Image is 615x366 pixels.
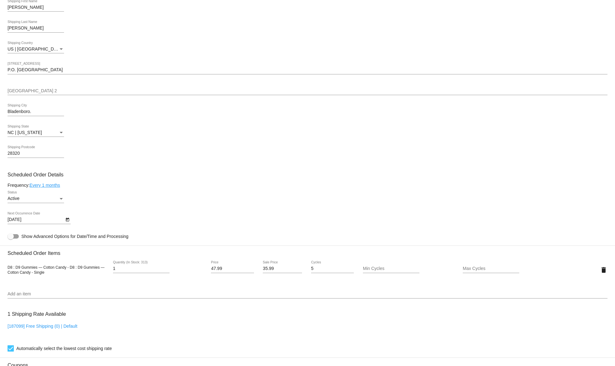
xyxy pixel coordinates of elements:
span: Active [8,196,19,201]
span: D8 : D9 Gummies — Cotton Candy - D8 : D9 Gummies — Cotton Candy - Single [8,265,105,275]
h3: 1 Shipping Rate Available [8,307,66,321]
mat-select: Shipping Country [8,47,64,52]
h3: Scheduled Order Details [8,172,607,178]
mat-icon: delete [600,266,607,274]
input: Shipping First Name [8,5,64,10]
mat-select: Shipping State [8,130,64,135]
input: Quantity (In Stock: 313) [113,266,170,271]
input: Price [211,266,254,271]
a: Every 1 months [30,183,60,188]
input: Add an item [8,292,607,297]
input: Shipping Postcode [8,151,64,156]
input: Sale Price [263,266,302,271]
input: Min Cycles [363,266,419,271]
div: Frequency: [8,183,607,188]
span: NC | [US_STATE] [8,130,42,135]
mat-select: Status [8,196,64,201]
span: Automatically select the lowest cost shipping rate [16,345,112,352]
input: Shipping Street 2 [8,89,607,94]
input: Max Cycles [463,266,519,271]
input: Next Occurrence Date [8,217,64,222]
h3: Scheduled Order Items [8,245,607,256]
button: Open calendar [64,216,71,223]
span: US | [GEOGRAPHIC_DATA] [8,46,63,51]
a: [187099] Free Shipping (0) | Default [8,324,77,329]
span: Show Advanced Options for Date/Time and Processing [21,233,128,240]
input: Shipping City [8,109,64,114]
input: Shipping Street 1 [8,67,607,73]
input: Cycles [311,266,354,271]
input: Shipping Last Name [8,26,64,31]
